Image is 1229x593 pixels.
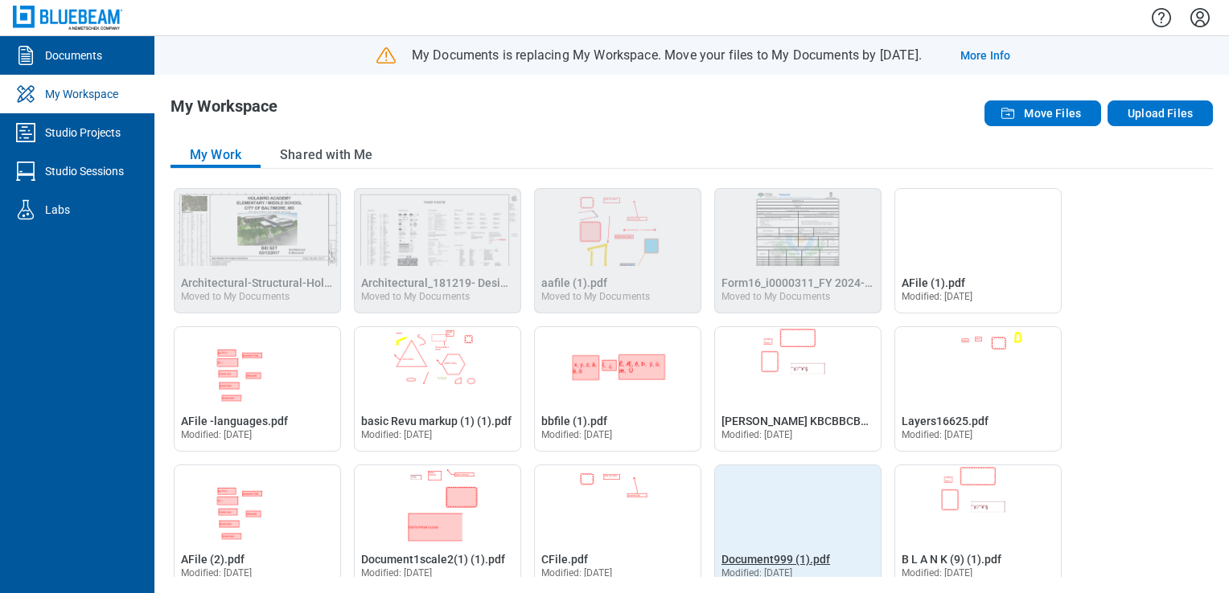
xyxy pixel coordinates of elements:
[714,326,882,452] div: Open B L A N KBCBBCBDHDJDNDBDBDBdjddbdbdASDDDFE.pdf in Editor
[13,6,122,29] img: Bluebeam, Inc.
[534,326,701,452] div: Open bbfile (1).pdf in Editor
[715,327,881,404] img: B L A N KBCBBCBDHDJDNDBDBDBdjddbdbdASDDDFE.pdf
[902,291,973,302] span: Modified: [DATE]
[45,163,124,179] div: Studio Sessions
[175,189,340,266] img: Architectural-Structural-Holabird-Bid-Set-Drawings.pdf
[181,553,245,566] span: AFile (2).pdf
[721,553,830,566] span: Document999 (1).pdf
[354,326,521,452] div: Open basic Revu markup (1) (1).pdf in Editor
[902,553,1001,566] span: B L A N K (9) (1).pdf
[894,188,1062,313] div: Open AFile (1).pdf in Editor
[721,429,793,440] span: Modified: [DATE]
[894,326,1062,452] div: Open Layers16625.pdf in Editor
[45,47,102,63] div: Documents
[355,465,520,542] img: Document1scale2(1) (1).pdf
[361,291,496,302] div: Moved to My Documents
[181,276,464,289] span: Architectural-Structural-Holabird-Bid-Set-Drawings.pdf
[721,567,793,579] span: Modified: [DATE]
[181,291,316,302] div: Moved to My Documents
[895,465,1061,542] img: B L A N K (9) (1).pdf
[361,567,433,579] span: Modified: [DATE]
[902,276,965,289] span: AFile (1).pdf
[171,142,261,168] button: My Work
[181,567,253,579] span: Modified: [DATE]
[714,188,882,313] div: Form16_i0000311_FY 2024-25.pdf
[13,197,39,223] svg: Labs
[174,326,341,452] div: Open AFile -languages.pdf in Editor
[715,465,881,542] img: Document999 (1).pdf
[355,189,520,266] img: Architectural_181219- Design Review Repaired (1).pdf
[535,327,701,404] img: bbfile (1).pdf
[13,43,39,68] svg: Documents
[721,415,1065,427] span: [PERSON_NAME] KBCBBCBDHDJDNDBDBDBdjddbdbdASDDDFE.pdf
[984,100,1101,126] button: Move Files
[541,567,613,579] span: Modified: [DATE]
[1108,100,1213,126] button: Upload Files
[181,276,464,302] a: Moved to My Documents
[13,120,39,145] svg: Studio Projects
[541,553,588,566] span: CFile.pdf
[361,415,512,427] span: basic Revu markup (1) (1).pdf
[13,158,39,184] svg: Studio Sessions
[354,464,521,590] div: Open Document1scale2(1) (1).pdf in Editor
[902,567,973,579] span: Modified: [DATE]
[894,464,1062,590] div: Open B L A N K (9) (1).pdf in Editor
[1187,4,1213,31] button: Settings
[541,291,650,302] div: Moved to My Documents
[541,429,613,440] span: Modified: [DATE]
[534,188,701,313] div: aafile (1).pdf
[261,142,392,168] button: Shared with Me
[45,125,121,141] div: Studio Projects
[175,465,340,542] img: AFile (2).pdf
[171,97,277,123] h1: My Workspace
[721,276,898,289] span: Form16_i0000311_FY 2024-25.pdf
[354,188,521,313] div: Architectural_181219- Design Review Repaired (1).pdf
[535,189,701,266] img: aafile (1).pdf
[361,429,433,440] span: Modified: [DATE]
[960,47,1010,63] a: More Info
[412,47,922,64] p: My Documents is replacing My Workspace. Move your files to My Documents by [DATE].
[13,81,39,107] svg: My Workspace
[902,415,989,427] span: Layers16625.pdf
[721,291,857,302] div: Moved to My Documents
[535,465,701,542] img: CFile.pdf
[45,202,70,218] div: Labs
[895,189,1061,266] img: AFile (1).pdf
[361,276,639,302] a: Moved to My Documents
[715,189,881,266] img: Form16_i0000311_FY 2024-25.pdf
[541,415,607,427] span: bbfile (1).pdf
[895,327,1061,404] img: Layers16625.pdf
[1024,105,1081,121] span: Move Files
[175,327,340,404] img: AFile -languages.pdf
[181,429,253,440] span: Modified: [DATE]
[534,464,701,590] div: Open CFile.pdf in Editor
[174,464,341,590] div: Open AFile (2).pdf in Editor
[541,276,607,289] span: aafile (1).pdf
[714,464,882,590] div: Open Document999 (1).pdf in Editor
[355,327,520,404] img: basic Revu markup (1) (1).pdf
[902,429,973,440] span: Modified: [DATE]
[361,276,639,289] span: Architectural_181219- Design Review Repaired (1).pdf
[721,276,898,302] a: Moved to My Documents
[541,276,650,302] a: Moved to My Documents
[181,415,288,427] span: AFile -languages.pdf
[361,553,505,566] span: Document1scale2(1) (1).pdf
[174,188,341,313] div: Architectural-Structural-Holabird-Bid-Set-Drawings.pdf
[45,86,118,102] div: My Workspace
